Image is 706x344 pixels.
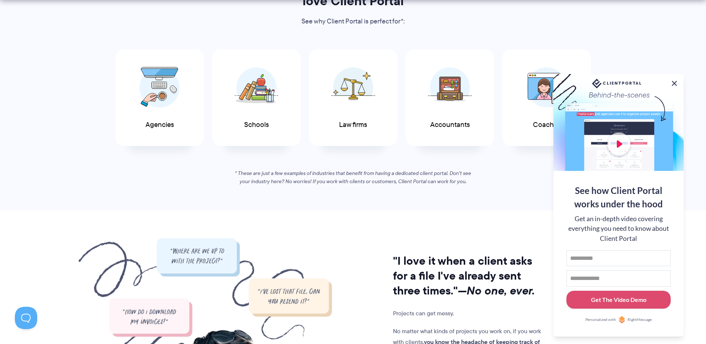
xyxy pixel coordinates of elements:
[627,317,652,323] span: RightMessage
[406,49,494,146] a: Accountants
[212,49,301,146] a: Schools
[585,317,616,323] span: Personalized with
[533,121,560,129] span: Coaches
[393,254,544,298] h2: "I love it when a client asks for a file I've already sent three times."
[502,49,591,146] a: Coaches
[339,121,367,129] span: Law firms
[591,295,646,304] div: Get The Video Demo
[393,308,544,319] p: Projects can get messy.
[566,291,671,309] button: Get The Video Demo
[618,316,626,324] img: Personalized with RightMessage
[146,121,174,129] span: Agencies
[566,316,671,324] a: Personalized withRightMessage
[257,16,449,27] p: See why Client Portal is perfect for*:
[430,121,470,129] span: Accountants
[244,121,269,129] span: Schools
[309,49,397,146] a: Law firms
[566,214,671,243] div: Get an in-depth video covering everything you need to know about Client Portal
[235,169,471,185] em: * These are just a few examples of industries that benefit from having a dedicated client portal....
[458,282,535,299] i: —No one, ever.
[566,184,671,211] div: See how Client Portal works under the hood
[15,307,37,329] iframe: Toggle Customer Support
[115,49,204,146] a: Agencies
